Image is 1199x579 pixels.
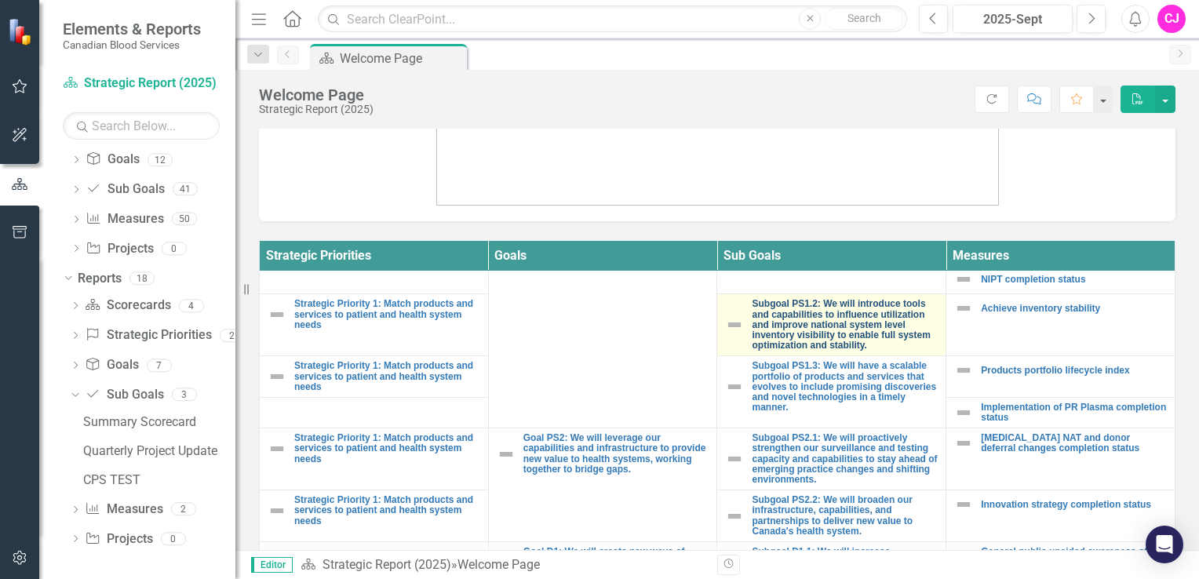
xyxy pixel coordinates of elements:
a: Goals [86,151,139,169]
a: Implementation of PR Plasma completion status [981,402,1167,423]
a: Scorecards [85,297,170,315]
div: 2 [171,503,196,516]
a: Sub Goals [86,180,164,198]
a: [MEDICAL_DATA] NAT and donor deferral changes completion status [981,433,1167,453]
img: Not Defined [497,445,516,464]
td: Double-Click to Edit Right Click for Context Menu [946,265,1175,294]
img: Not Defined [725,377,744,396]
a: Subgoal PS1.2: We will introduce tools and capabilities to influence utilization and improve nati... [752,299,938,351]
div: 50 [172,213,197,226]
div: 2 [220,329,245,342]
a: Measures [85,501,162,519]
span: Editor [251,557,293,573]
div: Welcome Page [457,557,540,572]
td: Double-Click to Edit Right Click for Context Menu [260,428,489,490]
img: Not Defined [954,434,973,453]
img: Not Defined [954,270,973,289]
a: CPS TEST [79,468,235,493]
small: Canadian Blood Services [63,38,201,51]
img: Not Defined [954,299,973,318]
button: 2025-Sept [953,5,1073,33]
a: Subgoal PS1.3: We will have a scalable portfolio of products and services that evolves to include... [752,361,938,413]
img: Not Defined [268,305,286,324]
a: Goals [85,356,138,374]
td: Double-Click to Edit Right Click for Context Menu [946,397,1175,428]
div: Strategic Report (2025) [259,104,374,115]
img: Not Defined [954,403,973,422]
div: CPS TEST [83,473,235,487]
td: Double-Click to Edit Right Click for Context Menu [260,490,489,542]
button: CJ [1157,5,1186,33]
div: » [301,556,705,574]
a: Innovation strategy completion status [981,500,1167,510]
img: Not Defined [954,548,973,566]
div: Quarterly Project Update [83,444,235,458]
div: 4 [179,299,204,312]
img: Not Defined [725,315,744,334]
div: 0 [161,532,186,545]
div: Open Intercom Messenger [1146,526,1183,563]
a: Summary Scorecard [79,410,235,435]
td: Double-Click to Edit Right Click for Context Menu [260,356,489,398]
div: Summary Scorecard [83,415,235,429]
td: Double-Click to Edit Right Click for Context Menu [488,428,717,542]
div: 2025-Sept [958,10,1067,29]
td: Double-Click to Edit Right Click for Context Menu [488,193,717,428]
a: Reports [78,270,122,288]
div: 7 [147,359,172,372]
a: Strategic Priority 1: Match products and services to patient and health system needs [294,433,480,464]
td: Double-Click to Edit Right Click for Context Menu [946,356,1175,398]
img: Not Defined [268,501,286,520]
span: Search [847,12,881,24]
a: Projects [85,530,152,548]
img: ClearPoint Strategy [8,18,35,46]
td: Double-Click to Edit Right Click for Context Menu [717,428,946,490]
div: Welcome Page [259,86,374,104]
a: Measures [86,210,163,228]
a: Strategic Report (2025) [63,75,220,93]
img: Not Defined [268,439,286,458]
td: Double-Click to Edit Right Click for Context Menu [260,294,489,356]
img: Not Defined [268,367,286,386]
div: 3 [172,388,197,402]
img: Not Defined [725,450,744,468]
a: NIPT completion status [981,275,1167,285]
td: Double-Click to Edit Right Click for Context Menu [946,294,1175,356]
input: Search Below... [63,112,220,140]
a: Goal PS2: We will leverage our capabilities and infrastructure to provide new value to health sys... [523,433,709,475]
a: Sub Goals [85,386,163,404]
td: Double-Click to Edit Right Click for Context Menu [717,490,946,542]
div: 41 [173,183,198,196]
img: Not Defined [725,507,744,526]
div: 0 [162,242,187,255]
button: Search [825,8,903,30]
a: Subgoal PS2.2: We will broaden our infrastructure, capabilities, and partnerships to deliver new ... [752,495,938,537]
a: Projects [86,240,153,258]
a: Strategic Priority 1: Match products and services to patient and health system needs [294,361,480,392]
td: Double-Click to Edit Right Click for Context Menu [717,294,946,356]
td: Double-Click to Edit Right Click for Context Menu [717,356,946,428]
td: Double-Click to Edit Right Click for Context Menu [946,490,1175,542]
input: Search ClearPoint... [318,5,907,33]
a: Quarterly Project Update [79,439,235,464]
a: Achieve inventory stability [981,304,1167,314]
a: Strategic Report (2025) [323,557,451,572]
a: General public unaided awareness of CBS [981,547,1167,567]
a: Subgoal PS2.1: We will proactively strengthen our surveillance and testing capacity and capabilit... [752,433,938,485]
div: Welcome Page [340,49,463,68]
td: Double-Click to Edit Right Click for Context Menu [946,428,1175,490]
div: 12 [148,153,173,166]
img: Not Defined [954,361,973,380]
img: Not Defined [954,495,973,514]
div: 18 [129,271,155,285]
a: Strategic Priorities [85,326,211,344]
a: Products portfolio lifecycle index [981,366,1167,376]
a: Strategic Priority 1: Match products and services to patient and health system needs [294,299,480,330]
span: Elements & Reports [63,20,201,38]
a: Strategic Priority 1: Match products and services to patient and health system needs [294,495,480,526]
